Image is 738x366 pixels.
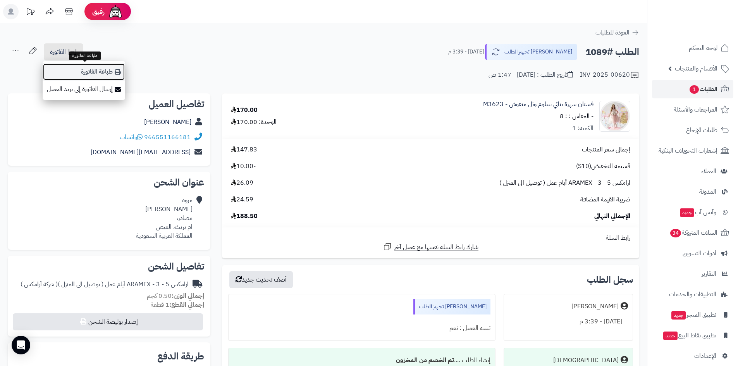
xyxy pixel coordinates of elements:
[652,121,733,139] a: طلبات الإرجاع
[652,347,733,365] a: الإعدادات
[652,306,733,324] a: تطبيق المتجرجديد
[571,302,619,311] div: [PERSON_NAME]
[485,44,577,60] button: [PERSON_NAME] تجهيز الطلب
[701,166,716,177] span: العملاء
[144,132,191,142] a: 966551166181
[21,280,58,289] span: ( شركة أرامكس )
[594,212,630,221] span: الإجمالي النهائي
[553,356,619,365] div: [DEMOGRAPHIC_DATA]
[108,4,123,19] img: ai-face.png
[580,70,639,80] div: INV-2025-00620
[686,125,717,136] span: طلبات الإرجاع
[694,351,716,361] span: الإعدادات
[595,28,639,37] a: العودة للطلبات
[652,223,733,242] a: السلات المتروكة34
[231,179,253,187] span: 26.09
[483,100,593,109] a: فستان سهرة بناتي بيبلوم وتل منفوش - M3623
[580,195,630,204] span: ضريبة القيمة المضافة
[683,248,716,259] span: أدوات التسويق
[44,43,83,60] a: الفاتورة
[229,271,293,288] button: أضف تحديث جديد
[509,314,628,329] div: [DATE] - 3:39 م
[652,244,733,263] a: أدوات التسويق
[652,80,733,98] a: الطلبات1
[587,275,633,284] h3: سجل الطلب
[499,179,630,187] span: ارامكس ARAMEX - 3 - 5 أيام عمل ( توصيل الى المنزل )
[157,352,204,361] h2: طريقة الدفع
[120,132,143,142] a: واتساب
[151,300,204,309] small: 1 قطعة
[680,208,694,217] span: جديد
[231,106,258,115] div: 170.00
[652,285,733,304] a: التطبيقات والخدمات
[662,330,716,341] span: تطبيق نقاط البيع
[663,332,678,340] span: جديد
[91,148,191,157] a: [EMAIL_ADDRESS][DOMAIN_NAME]
[600,101,630,132] img: 1751169276----90x90.jpeg
[652,265,733,283] a: التقارير
[172,291,204,301] strong: إجمالي الوزن:
[689,84,717,95] span: الطلبات
[702,268,716,279] span: التقارير
[576,162,630,171] span: قسيمة التخفيض(S10)
[585,44,639,60] h2: الطلب #1089
[21,280,189,289] div: ارامكس ARAMEX - 3 - 5 أيام عمل ( توصيل الى المنزل )
[671,311,686,320] span: جديد
[652,39,733,57] a: لوحة التحكم
[225,234,636,242] div: رابط السلة
[652,141,733,160] a: إشعارات التحويلات البنكية
[14,100,204,109] h2: تفاصيل العميل
[669,289,716,300] span: التطبيقات والخدمات
[12,336,30,354] div: Open Intercom Messenger
[560,112,593,121] small: - المقاس : : 8
[659,145,717,156] span: إشعارات التحويلات البنكية
[14,262,204,271] h2: تفاصيل الشحن
[689,43,717,53] span: لوحة التحكم
[92,7,105,16] span: رفيق
[671,309,716,320] span: تطبيق المتجر
[14,178,204,187] h2: عنوان الشحن
[699,186,716,197] span: المدونة
[582,145,630,154] span: إجمالي سعر المنتجات
[670,229,681,237] span: 34
[169,300,204,309] strong: إجمالي القطع:
[652,326,733,345] a: تطبيق نقاط البيعجديد
[669,227,717,238] span: السلات المتروكة
[652,182,733,201] a: المدونة
[413,299,490,314] div: [PERSON_NAME] تجهيز الطلب
[690,85,699,94] span: 1
[675,63,717,74] span: الأقسام والمنتجات
[652,162,733,180] a: العملاء
[231,118,277,127] div: الوحدة: 170.00
[144,117,191,127] a: [PERSON_NAME]
[572,124,593,133] div: الكمية: 1
[136,196,193,240] div: مروه [PERSON_NAME] مصادر، ام بريث، العيص المملكة العربية السعودية
[50,47,66,57] span: الفاتورة
[448,48,484,56] small: [DATE] - 3:39 م
[489,70,573,79] div: تاريخ الطلب : [DATE] - 1:47 ص
[43,81,125,98] a: إرسال الفاتورة إلى بريد العميل
[685,20,731,36] img: logo-2.png
[231,162,256,171] span: -10.00
[679,207,716,218] span: وآتس آب
[13,313,203,330] button: إصدار بوليصة الشحن
[396,356,454,365] b: تم الخصم من المخزون
[394,243,478,252] span: شارك رابط السلة نفسها مع عميل آخر
[652,203,733,222] a: وآتس آبجديد
[147,291,204,301] small: 0.50 كجم
[21,4,40,21] a: تحديثات المنصة
[383,242,478,252] a: شارك رابط السلة نفسها مع عميل آخر
[652,100,733,119] a: المراجعات والأسئلة
[231,212,258,221] span: 188.50
[231,145,257,154] span: 147.83
[69,52,101,60] div: طباعة الفاتورة
[595,28,630,37] span: العودة للطلبات
[43,63,125,81] a: طباعة الفاتورة
[674,104,717,115] span: المراجعات والأسئلة
[231,195,253,204] span: 24.59
[233,321,490,336] div: تنبيه العميل : نعم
